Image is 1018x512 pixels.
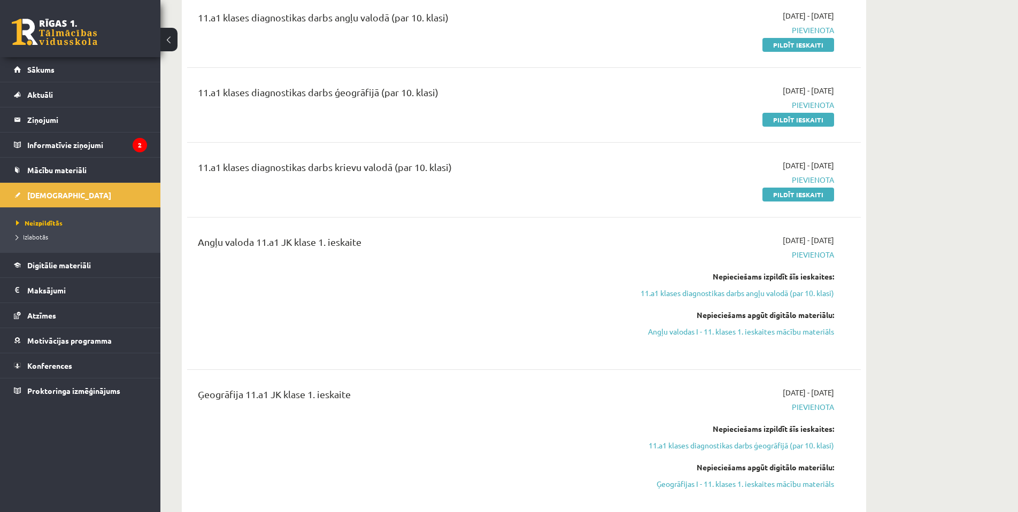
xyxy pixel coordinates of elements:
span: Konferences [27,361,72,370]
div: 11.a1 klases diagnostikas darbs krievu valodā (par 10. klasi) [198,160,616,180]
span: [DATE] - [DATE] [783,235,834,246]
div: Nepieciešams apgūt digitālo materiālu: [633,309,834,321]
span: Pievienota [633,401,834,413]
a: Maksājumi [14,278,147,302]
a: Pildīt ieskaiti [762,188,834,201]
a: Motivācijas programma [14,328,147,353]
span: Atzīmes [27,311,56,320]
span: Pievienota [633,99,834,111]
span: Sākums [27,65,55,74]
span: [DEMOGRAPHIC_DATA] [27,190,111,200]
div: Angļu valoda 11.a1 JK klase 1. ieskaite [198,235,616,254]
a: Angļu valodas I - 11. klases 1. ieskaites mācību materiāls [633,326,834,337]
span: Pievienota [633,249,834,260]
span: Motivācijas programma [27,336,112,345]
a: Konferences [14,353,147,378]
span: Digitālie materiāli [27,260,91,270]
legend: Ziņojumi [27,107,147,132]
span: Pievienota [633,25,834,36]
a: 11.a1 klases diagnostikas darbs ģeogrāfijā (par 10. klasi) [633,440,834,451]
div: 11.a1 klases diagnostikas darbs ģeogrāfijā (par 10. klasi) [198,85,616,105]
span: Neizpildītās [16,219,63,227]
a: Izlabotās [16,232,150,242]
a: Ziņojumi [14,107,147,132]
i: 2 [133,138,147,152]
span: [DATE] - [DATE] [783,10,834,21]
a: Rīgas 1. Tālmācības vidusskola [12,19,97,45]
a: Pildīt ieskaiti [762,38,834,52]
a: Sākums [14,57,147,82]
div: 11.a1 klases diagnostikas darbs angļu valodā (par 10. klasi) [198,10,616,30]
a: Informatīvie ziņojumi2 [14,133,147,157]
div: Nepieciešams izpildīt šīs ieskaites: [633,271,834,282]
a: Ģeogrāfijas I - 11. klases 1. ieskaites mācību materiāls [633,478,834,490]
a: Atzīmes [14,303,147,328]
div: Ģeogrāfija 11.a1 JK klase 1. ieskaite [198,387,616,407]
span: Aktuāli [27,90,53,99]
span: Izlabotās [16,232,48,241]
a: Pildīt ieskaiti [762,113,834,127]
a: Proktoringa izmēģinājums [14,378,147,403]
div: Nepieciešams izpildīt šīs ieskaites: [633,423,834,435]
a: Aktuāli [14,82,147,107]
span: Mācību materiāli [27,165,87,175]
a: [DEMOGRAPHIC_DATA] [14,183,147,207]
span: [DATE] - [DATE] [783,387,834,398]
span: [DATE] - [DATE] [783,85,834,96]
a: Digitālie materiāli [14,253,147,277]
legend: Informatīvie ziņojumi [27,133,147,157]
div: Nepieciešams apgūt digitālo materiālu: [633,462,834,473]
span: [DATE] - [DATE] [783,160,834,171]
span: Proktoringa izmēģinājums [27,386,120,395]
a: Mācību materiāli [14,158,147,182]
legend: Maksājumi [27,278,147,302]
span: Pievienota [633,174,834,185]
a: 11.a1 klases diagnostikas darbs angļu valodā (par 10. klasi) [633,288,834,299]
a: Neizpildītās [16,218,150,228]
